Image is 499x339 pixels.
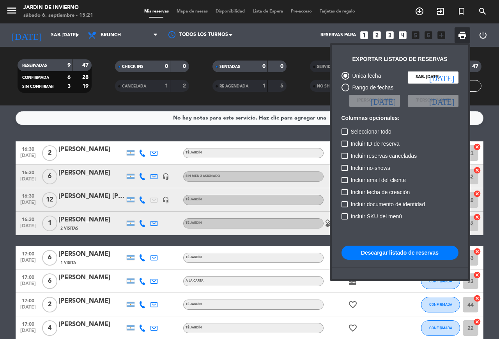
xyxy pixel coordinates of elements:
[351,187,410,197] span: Incluir fecha de creación
[342,115,458,121] h6: Columnas opcionales:
[349,83,394,92] div: Rango de fechas
[351,175,406,185] span: Incluir email del cliente
[429,73,454,81] i: [DATE]
[351,127,391,136] span: Seleccionar todo
[342,246,458,260] button: Descargar listado de reservas
[371,97,396,105] i: [DATE]
[357,97,392,104] span: [PERSON_NAME]
[429,97,454,105] i: [DATE]
[351,151,417,161] span: Incluir reservas canceladas
[351,200,425,209] span: Incluir documento de identidad
[351,163,390,173] span: Incluir no-shows
[352,55,448,64] div: Exportar listado de reservas
[351,212,402,221] span: Incluir SKU del menú
[351,139,400,148] span: Incluir ID de reserva
[416,97,451,104] span: [PERSON_NAME]
[349,71,381,80] div: Única fecha
[458,30,467,40] span: print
